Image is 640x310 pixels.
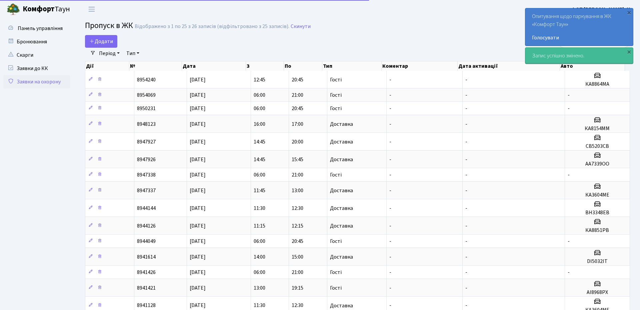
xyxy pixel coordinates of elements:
[137,238,156,245] span: 8944049
[190,284,206,292] span: [DATE]
[330,77,342,82] span: Гості
[137,253,156,261] span: 8941614
[190,105,206,112] span: [DATE]
[254,91,265,99] span: 06:00
[330,157,353,162] span: Доставка
[330,303,353,308] span: Доставка
[190,187,206,194] span: [DATE]
[330,121,353,127] span: Доставка
[292,156,303,163] span: 15:45
[568,161,627,167] h5: АА7339ОО
[190,120,206,128] span: [DATE]
[568,171,570,179] span: -
[190,76,206,83] span: [DATE]
[389,187,391,194] span: -
[182,61,246,71] th: Дата
[330,270,342,275] span: Гості
[137,269,156,276] span: 8941426
[568,227,627,234] h5: КА8851РВ
[389,120,391,128] span: -
[23,4,70,15] span: Таун
[292,238,303,245] span: 20:45
[389,238,391,245] span: -
[292,76,303,83] span: 20:45
[96,48,122,59] a: Період
[254,156,265,163] span: 14:45
[568,238,570,245] span: -
[465,76,467,83] span: -
[254,284,265,292] span: 13:00
[389,269,391,276] span: -
[465,253,467,261] span: -
[292,187,303,194] span: 13:00
[626,9,632,16] div: ×
[389,222,391,230] span: -
[254,187,265,194] span: 11:45
[3,35,70,48] a: Бронювання
[465,105,467,112] span: -
[292,222,303,230] span: 12:15
[330,188,353,193] span: Доставка
[571,5,632,13] a: ФОП [PERSON_NAME]. Н.
[389,205,391,212] span: -
[560,61,625,71] th: Авто
[292,138,303,145] span: 20:00
[190,269,206,276] span: [DATE]
[137,138,156,145] span: 8947927
[137,76,156,83] span: 8954240
[246,61,284,71] th: З
[330,106,342,111] span: Гості
[254,269,265,276] span: 06:00
[284,61,322,71] th: По
[254,222,265,230] span: 11:15
[568,91,570,99] span: -
[83,4,100,15] button: Переключити навігацію
[389,138,391,145] span: -
[292,120,303,128] span: 17:00
[330,239,342,244] span: Гості
[465,138,467,145] span: -
[465,156,467,163] span: -
[137,156,156,163] span: 8947926
[137,302,156,309] span: 8941128
[465,120,467,128] span: -
[23,4,55,14] b: Комфорт
[292,105,303,112] span: 20:45
[465,284,467,292] span: -
[465,302,467,309] span: -
[292,302,303,309] span: 12:30
[254,138,265,145] span: 14:45
[135,23,289,30] div: Відображено з 1 по 25 з 26 записів (відфільтровано з 25 записів).
[190,302,206,309] span: [DATE]
[389,253,391,261] span: -
[330,139,353,144] span: Доставка
[525,48,633,64] div: Запис успішно змінено.
[254,302,265,309] span: 11:30
[568,125,627,132] h5: КА8154ММ
[389,284,391,292] span: -
[137,222,156,230] span: 8944126
[568,81,627,87] h5: КА8864МА
[465,91,467,99] span: -
[568,105,570,112] span: -
[190,253,206,261] span: [DATE]
[254,205,265,212] span: 11:30
[254,171,265,179] span: 06:00
[465,171,467,179] span: -
[18,25,63,32] span: Панель управління
[465,187,467,194] span: -
[190,238,206,245] span: [DATE]
[568,289,627,296] h5: АІ8968РХ
[89,38,113,45] span: Додати
[254,120,265,128] span: 16:00
[137,205,156,212] span: 8944144
[292,171,303,179] span: 21:00
[389,76,391,83] span: -
[254,238,265,245] span: 06:00
[292,284,303,292] span: 19:15
[389,302,391,309] span: -
[389,156,391,163] span: -
[465,269,467,276] span: -
[129,61,182,71] th: №
[3,48,70,62] a: Скарги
